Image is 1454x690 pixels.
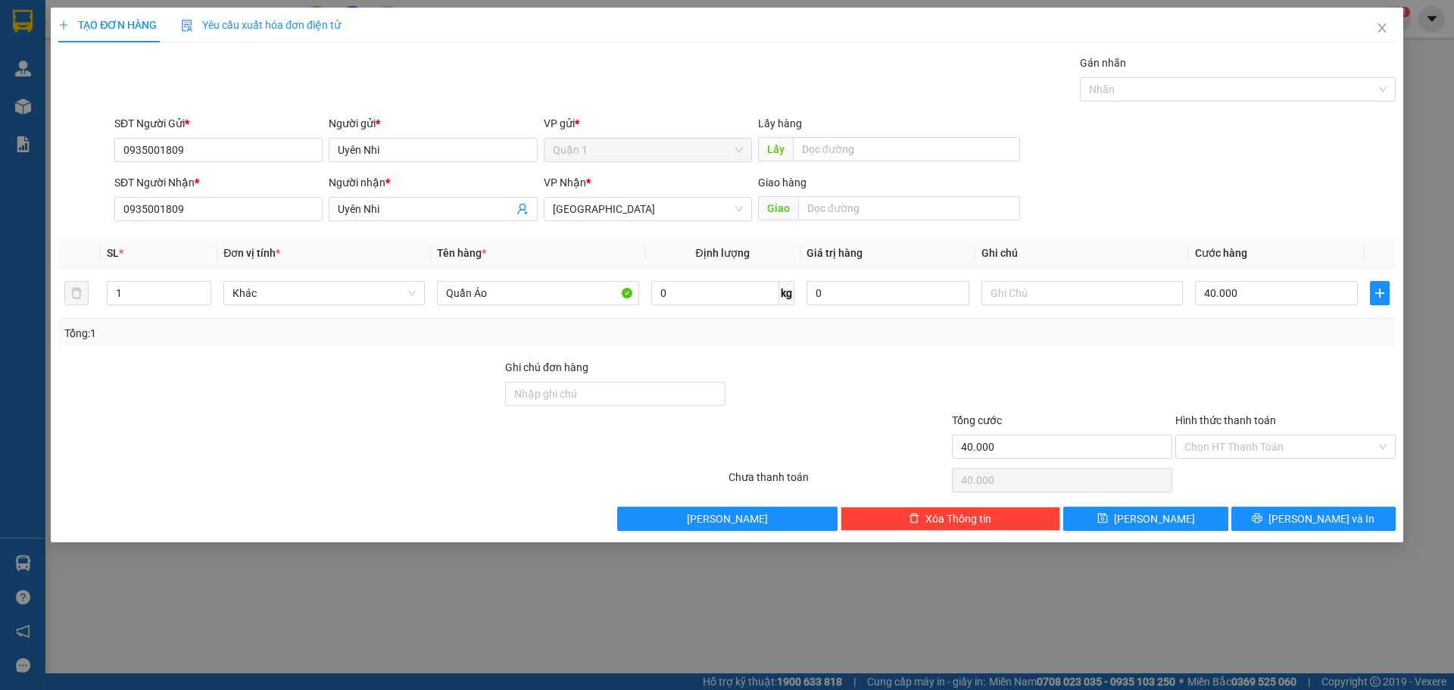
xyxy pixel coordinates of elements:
[807,281,969,305] input: 0
[758,196,798,220] span: Giao
[617,507,838,531] button: [PERSON_NAME]
[553,198,743,220] span: Nha Trang
[64,325,561,342] div: Tổng: 1
[758,176,807,189] span: Giao hàng
[1268,510,1374,527] span: [PERSON_NAME] và In
[981,281,1183,305] input: Ghi Chú
[329,174,537,191] div: Người nhận
[841,507,1061,531] button: deleteXóa Thông tin
[952,414,1002,426] span: Tổng cước
[1195,247,1247,259] span: Cước hàng
[114,174,323,191] div: SĐT Người Nhận
[505,382,725,406] input: Ghi chú đơn hàng
[1231,507,1396,531] button: printer[PERSON_NAME] và In
[544,176,586,189] span: VP Nhận
[758,137,793,161] span: Lấy
[1097,513,1108,525] span: save
[793,137,1020,161] input: Dọc đường
[1080,57,1126,69] label: Gán nhãn
[8,8,220,36] li: Bình Minh Tải
[437,247,486,259] span: Tên hàng
[8,8,61,61] img: logo.jpg
[8,64,105,114] li: VP [GEOGRAPHIC_DATA]
[1370,281,1390,305] button: plus
[181,20,193,32] img: icon
[1175,414,1276,426] label: Hình thức thanh toán
[1063,507,1228,531] button: save[PERSON_NAME]
[925,510,991,527] span: Xóa Thông tin
[58,20,69,30] span: plus
[807,247,863,259] span: Giá trị hàng
[798,196,1020,220] input: Dọc đường
[553,139,743,161] span: Quận 1
[64,281,89,305] button: delete
[105,64,201,114] li: VP Văn Phòng [GEOGRAPHIC_DATA]
[687,510,768,527] span: [PERSON_NAME]
[779,281,794,305] span: kg
[975,239,1189,268] th: Ghi chú
[544,115,752,132] div: VP gửi
[1361,8,1403,50] button: Close
[727,469,950,495] div: Chưa thanh toán
[437,281,638,305] input: VD: Bàn, Ghế
[107,247,119,259] span: SL
[505,361,588,373] label: Ghi chú đơn hàng
[1371,287,1389,299] span: plus
[758,117,802,130] span: Lấy hàng
[181,19,341,31] span: Yêu cầu xuất hóa đơn điện tử
[329,115,537,132] div: Người gửi
[114,115,323,132] div: SĐT Người Gửi
[58,19,157,31] span: TẠO ĐƠN HÀNG
[1376,22,1388,34] span: close
[1252,513,1262,525] span: printer
[232,282,416,304] span: Khác
[696,247,750,259] span: Định lượng
[516,203,529,215] span: user-add
[1114,510,1195,527] span: [PERSON_NAME]
[223,247,280,259] span: Đơn vị tính
[909,513,919,525] span: delete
